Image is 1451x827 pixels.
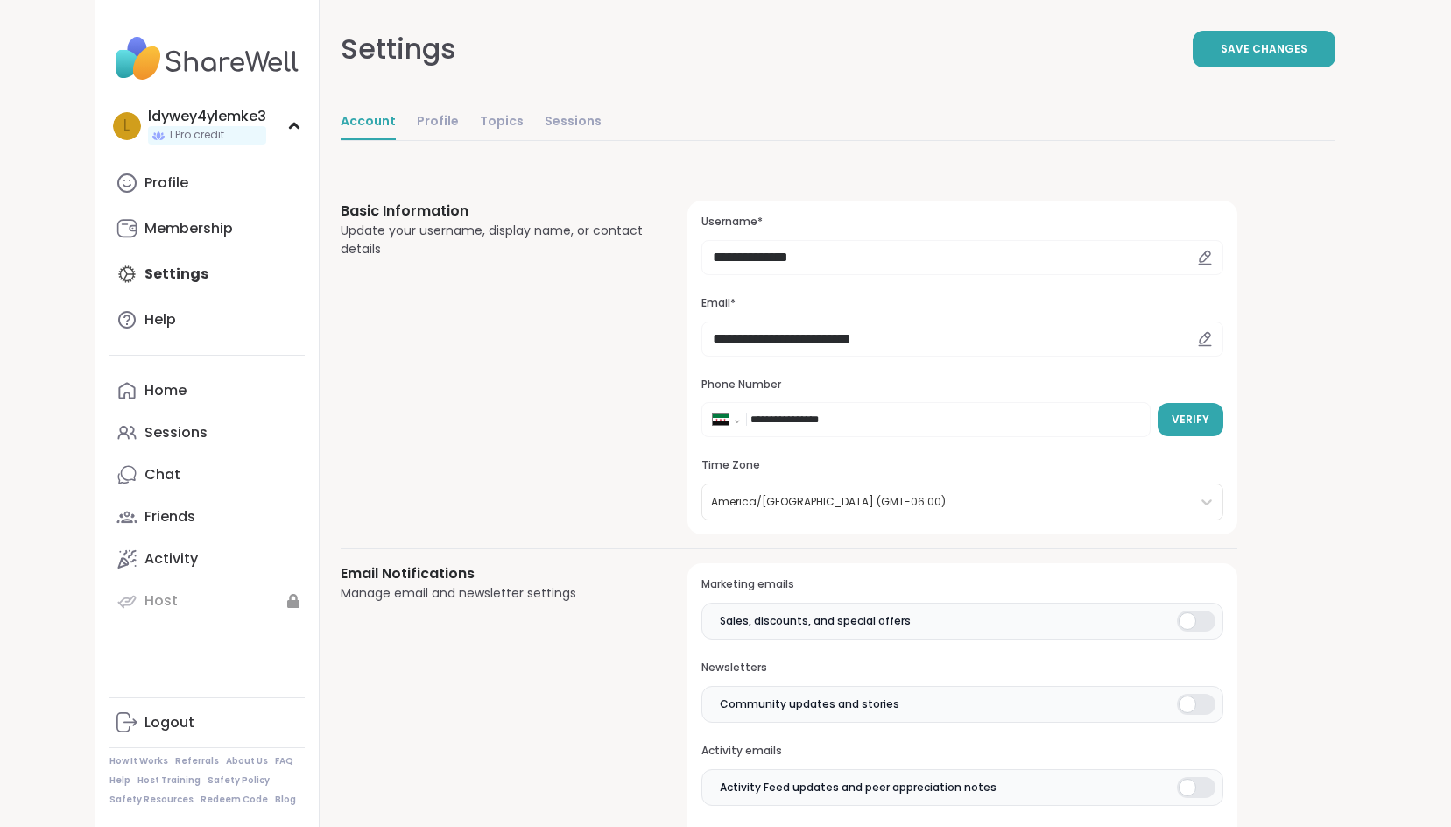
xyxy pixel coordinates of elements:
span: Community updates and stories [720,696,899,712]
a: About Us [226,755,268,767]
a: Profile [417,105,459,140]
a: Redeem Code [201,794,268,806]
h3: Newsletters [701,661,1222,675]
a: Chat [109,454,305,496]
div: Profile [144,173,188,193]
a: Membership [109,208,305,250]
h3: Email Notifications [341,563,646,584]
button: Verify [1158,403,1223,436]
img: ShareWell Nav Logo [109,28,305,89]
div: Manage email and newsletter settings [341,584,646,603]
span: l [123,115,130,138]
div: Settings [341,28,456,70]
a: Friends [109,496,305,538]
h3: Email* [701,296,1222,311]
h3: Username* [701,215,1222,230]
a: Safety Policy [208,774,270,787]
a: Sessions [109,412,305,454]
a: Help [109,299,305,341]
a: Logout [109,702,305,744]
div: Sessions [144,423,208,442]
a: Safety Resources [109,794,194,806]
span: 1 Pro credit [169,128,224,143]
a: How It Works [109,755,168,767]
a: Blog [275,794,296,806]
a: Home [109,370,305,412]
div: Logout [144,713,194,732]
div: Chat [144,465,180,484]
h3: Time Zone [701,458,1222,473]
a: FAQ [275,755,293,767]
div: Activity [144,549,198,569]
h3: Activity emails [701,744,1222,759]
a: Host Training [137,774,201,787]
div: Update your username, display name, or contact details [341,222,646,258]
div: Home [144,381,187,400]
span: Sales, discounts, and special offers [720,613,911,629]
h3: Marketing emails [701,577,1222,592]
button: Save Changes [1193,31,1335,67]
div: Membership [144,219,233,238]
a: Help [109,774,130,787]
a: Profile [109,162,305,204]
h3: Basic Information [341,201,646,222]
div: ldywey4ylemke3 [148,107,266,126]
a: Account [341,105,396,140]
a: Activity [109,538,305,580]
a: Sessions [545,105,602,140]
div: Friends [144,507,195,527]
h3: Phone Number [701,378,1222,392]
div: Help [144,310,176,329]
span: Activity Feed updates and peer appreciation notes [720,780,997,795]
a: Topics [480,105,524,140]
span: Save Changes [1221,41,1307,57]
a: Referrals [175,755,219,767]
span: Verify [1172,412,1209,428]
div: Host [144,591,178,611]
a: Host [109,580,305,622]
